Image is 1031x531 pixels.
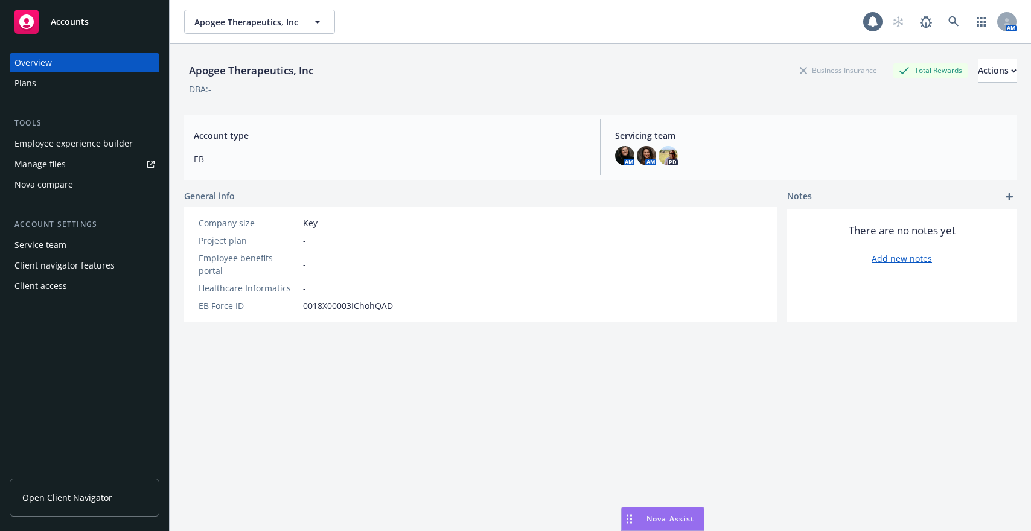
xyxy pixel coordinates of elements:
[199,299,298,312] div: EB Force ID
[10,117,159,129] div: Tools
[615,146,634,165] img: photo
[621,507,704,531] button: Nova Assist
[184,63,318,78] div: Apogee Therapeutics, Inc
[978,59,1017,82] div: Actions
[10,74,159,93] a: Plans
[194,129,586,142] span: Account type
[646,514,694,524] span: Nova Assist
[893,63,968,78] div: Total Rewards
[14,276,67,296] div: Client access
[14,134,133,153] div: Employee experience builder
[10,53,159,72] a: Overview
[14,256,115,275] div: Client navigator features
[14,74,36,93] div: Plans
[10,235,159,255] a: Service team
[10,256,159,275] a: Client navigator features
[1002,189,1017,204] a: add
[303,234,306,247] span: -
[787,189,812,204] span: Notes
[615,129,1007,142] span: Servicing team
[199,282,298,294] div: Healthcare Informatics
[10,175,159,194] a: Nova compare
[10,154,159,174] a: Manage files
[51,17,89,27] span: Accounts
[303,258,306,271] span: -
[659,146,678,165] img: photo
[14,235,66,255] div: Service team
[199,234,298,247] div: Project plan
[194,16,299,28] span: Apogee Therapeutics, Inc
[10,276,159,296] a: Client access
[10,5,159,39] a: Accounts
[942,10,966,34] a: Search
[14,175,73,194] div: Nova compare
[849,223,956,238] span: There are no notes yet
[194,153,586,165] span: EB
[637,146,656,165] img: photo
[10,218,159,231] div: Account settings
[794,63,883,78] div: Business Insurance
[969,10,994,34] a: Switch app
[189,83,211,95] div: DBA: -
[14,53,52,72] div: Overview
[914,10,938,34] a: Report a Bug
[886,10,910,34] a: Start snowing
[184,10,335,34] button: Apogee Therapeutics, Inc
[303,282,306,294] span: -
[622,507,637,530] div: Drag to move
[303,217,318,229] span: Key
[872,252,932,265] a: Add new notes
[199,217,298,229] div: Company size
[14,154,66,174] div: Manage files
[22,491,112,504] span: Open Client Navigator
[184,189,235,202] span: General info
[978,59,1017,83] button: Actions
[10,134,159,153] a: Employee experience builder
[303,299,393,312] span: 0018X00003IChohQAD
[199,252,298,277] div: Employee benefits portal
